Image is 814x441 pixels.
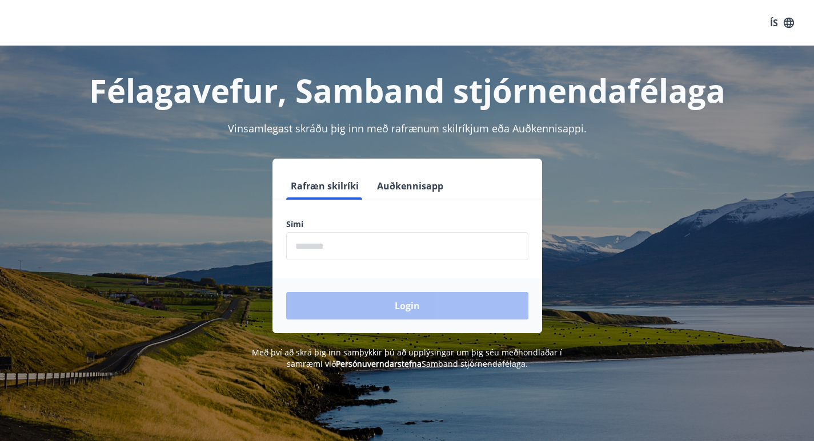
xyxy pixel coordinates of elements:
a: Persónuverndarstefna [336,358,422,369]
span: Með því að skrá þig inn samþykkir þú að upplýsingar um þig séu meðhöndlaðar í samræmi við Samband... [252,347,562,369]
label: Sími [286,219,528,230]
button: Rafræn skilríki [286,172,363,200]
span: Vinsamlegast skráðu þig inn með rafrænum skilríkjum eða Auðkennisappi. [228,122,587,135]
h1: Félagavefur, Samband stjórnendafélaga [14,68,800,112]
button: Auðkennisapp [372,172,448,200]
button: ÍS [764,13,800,33]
